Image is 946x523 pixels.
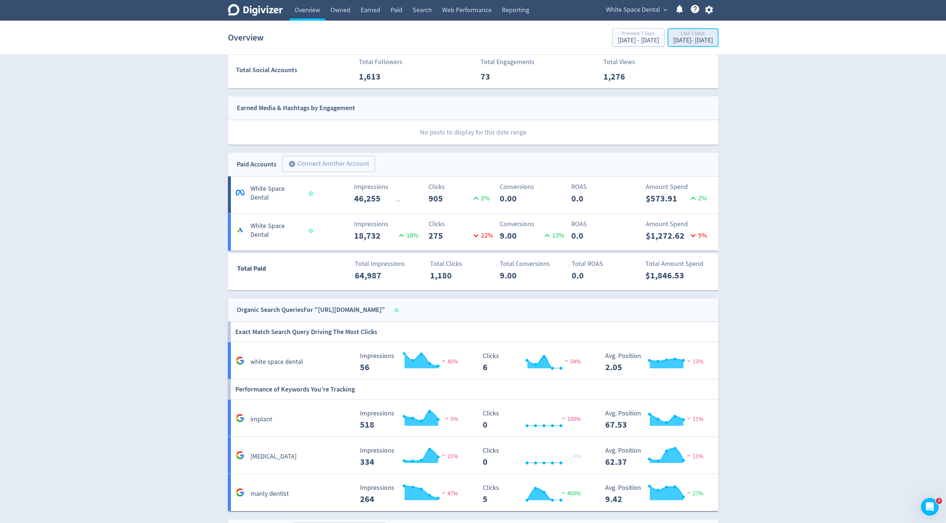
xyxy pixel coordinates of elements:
span: White Space Dental [606,4,660,16]
a: manly dentist Impressions 264 Impressions 264 47% Clicks 5 Clicks 5 400% Avg. Position 9.42 Avg. ... [228,474,718,511]
a: white space dental Impressions 56 Impressions 56 40% Clicks 6 Clicks 6 54% Avg. Position 2.05 Avg... [228,342,718,379]
span: _ 0% [569,453,581,460]
h5: white space dental [250,358,303,366]
h5: [MEDICAL_DATA] [250,452,297,461]
p: 18,732 [354,229,396,242]
img: negative-performance.svg [443,415,450,421]
span: Data last synced: 9 Sep 2025, 1:01am (AEST) [309,192,315,196]
p: Total Followers [359,57,402,67]
span: 400% [560,490,581,497]
span: 3 [936,498,942,504]
button: White Space Dental [603,4,669,16]
h5: White Space Dental [250,185,302,202]
svg: Impressions 56 [356,352,467,372]
p: $1,272.62 [646,229,688,242]
p: 5 % [688,231,707,241]
p: 13 % [542,231,564,241]
p: 2 % [471,193,490,203]
svg: Avg. Position 9.42 [602,484,712,504]
iframe: Intercom live chat [921,498,939,516]
p: Conversions [500,182,566,192]
span: 47% [440,490,458,497]
a: *White Space DentalImpressions46,255_Clicks9052%Conversions0.00ROAS0.0Amount Spend$573.912% [228,176,718,213]
div: Total Paid [228,263,310,277]
p: Conversions [500,219,566,229]
svg: Avg. Position 2.05 [602,352,712,372]
img: negative-performance.svg [685,358,693,364]
p: 0.0 [571,229,614,242]
span: 11% [685,415,703,423]
a: implant Impressions 518 Impressions 518 5% Clicks 0 Clicks 0 100% Avg. Position 67.53 Avg. Positi... [228,400,718,437]
div: Previous 7 Days [618,31,659,37]
div: Last 7 Days [673,31,713,37]
span: 21% [440,453,458,460]
span: expand_more [662,7,669,13]
svg: Google Analytics [236,414,245,422]
svg: Avg. Position 62.37 [602,447,712,467]
svg: Impressions 264 [356,484,467,504]
img: negative-performance.svg [440,453,447,458]
img: positive-performance.svg [560,490,567,495]
img: positive-performance.svg [685,490,693,495]
p: Amount Spend [646,219,713,229]
svg: Google Analytics [236,356,245,365]
p: Clicks [429,219,495,229]
p: Total Views [603,57,646,67]
p: 46,255 [354,192,396,205]
span: 27% [685,490,703,497]
span: 54% [563,358,581,365]
svg: Avg. Position 67.53 [602,410,712,429]
p: No posts to display for this date range [228,120,718,145]
p: Impressions [354,219,421,229]
p: 275 [429,229,471,242]
h1: Overview [228,26,264,49]
p: Amount Spend [646,182,713,192]
h5: implant [250,415,272,424]
p: 1,276 [603,70,646,83]
svg: Clicks 5 [479,484,590,504]
p: ROAS [571,182,638,192]
svg: Impressions 518 [356,410,467,429]
p: $1,846.53 [645,269,688,282]
p: 9.00 [500,229,542,242]
span: 13% [685,358,703,365]
p: 905 [429,192,471,205]
img: negative-performance.svg [560,415,567,421]
img: negative-performance.svg [685,415,693,421]
span: 11% [685,453,703,460]
p: Total Amount Spend [645,259,712,269]
h5: manly dentist [250,489,289,498]
p: 1,180 [430,269,472,282]
a: Connect Another Account [277,157,375,172]
div: [DATE] - [DATE] [618,37,659,44]
h5: White Space Dental [250,222,302,239]
p: 0.0 [572,269,614,282]
p: 22 % [471,231,493,241]
p: 9.00 [500,269,542,282]
svg: Impressions 334 [356,447,467,467]
p: Clicks [429,182,495,192]
div: Paid Accounts [237,159,277,170]
svg: Clicks 0 [479,447,590,467]
p: Impressions [354,182,421,192]
span: 40% [440,358,458,365]
span: 100% [560,415,581,423]
div: [DATE] - [DATE] [673,37,713,44]
p: Total Clicks [430,259,497,269]
p: Total Engagements [481,57,534,67]
svg: Google Analytics [236,488,245,497]
p: $573.91 [646,192,688,205]
svg: Clicks 0 [479,410,590,429]
img: negative-performance.svg [685,453,693,458]
p: Total Impressions [355,259,422,269]
button: Previous 7 Days[DATE] - [DATE] [612,28,665,47]
span: Data last synced: 9 Sep 2025, 4:02am (AEST) [394,308,401,312]
a: White Space DentalImpressions18,73218%Clicks27522%Conversions9.0013%ROAS0.0Amount Spend$1,272.625% [228,214,718,250]
div: Organic Search Queries For "[URL][DOMAIN_NAME]" [237,305,385,315]
button: Connect Another Account [282,156,375,172]
p: ROAS [571,219,638,229]
img: negative-performance.svg [440,490,447,495]
span: add_circle [288,160,296,168]
a: [MEDICAL_DATA] Impressions 334 Impressions 334 21% Clicks 0 Clicks 0 _ 0% Avg. Position 62.37 Avg... [228,437,718,474]
svg: Google Analytics [236,451,245,460]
